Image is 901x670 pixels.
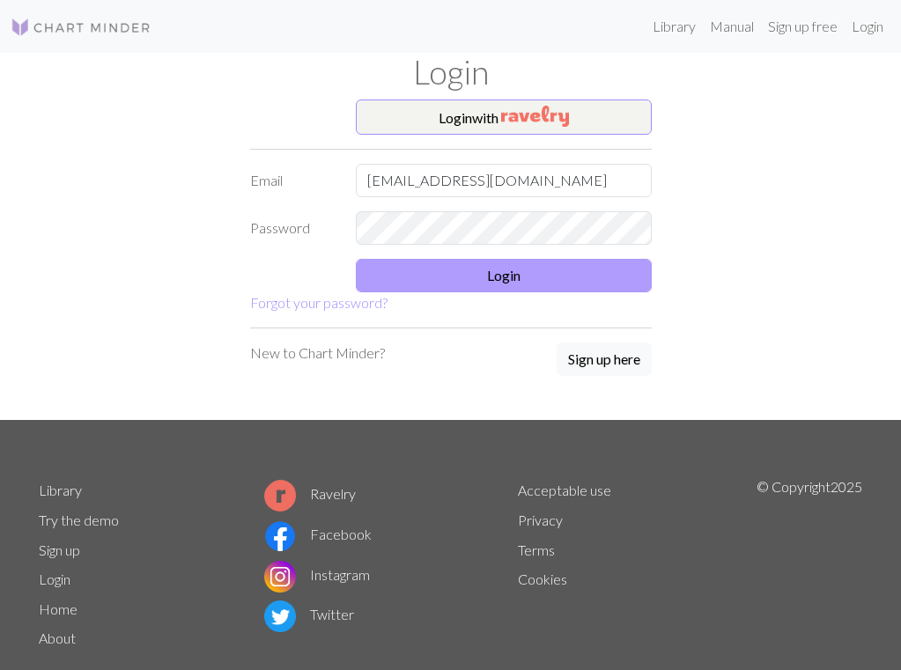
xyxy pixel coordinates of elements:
[557,342,652,376] button: Sign up here
[646,9,703,44] a: Library
[264,600,296,632] img: Twitter logo
[28,53,874,92] h1: Login
[39,600,78,617] a: Home
[240,211,345,245] label: Password
[761,9,845,44] a: Sign up free
[845,9,890,44] a: Login
[518,482,611,498] a: Acceptable use
[39,630,76,646] a: About
[501,106,569,127] img: Ravelry
[518,512,563,528] a: Privacy
[757,476,862,654] p: © Copyright 2025
[264,520,296,552] img: Facebook logo
[11,17,151,38] img: Logo
[557,342,652,378] a: Sign up here
[264,480,296,512] img: Ravelry logo
[264,485,356,502] a: Ravelry
[39,571,70,587] a: Login
[518,571,567,587] a: Cookies
[356,259,652,292] button: Login
[264,561,296,593] img: Instagram logo
[264,526,372,542] a: Facebook
[39,541,80,558] a: Sign up
[356,99,652,135] button: Loginwith
[250,342,385,364] p: New to Chart Minder?
[240,164,345,197] label: Email
[703,9,761,44] a: Manual
[39,482,82,498] a: Library
[250,294,388,311] a: Forgot your password?
[264,606,354,622] a: Twitter
[39,512,119,528] a: Try the demo
[518,541,555,558] a: Terms
[264,566,370,583] a: Instagram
